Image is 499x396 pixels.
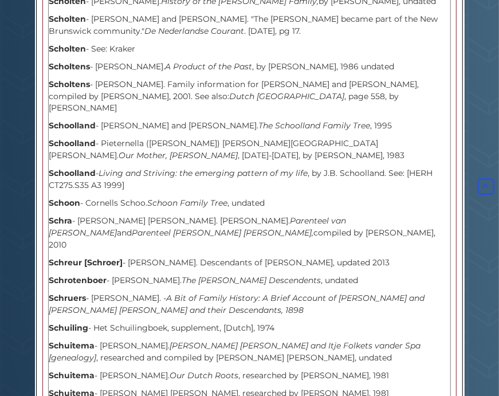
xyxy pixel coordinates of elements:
[49,293,450,317] p: - [PERSON_NAME]. -
[49,341,421,363] i: [PERSON_NAME] [PERSON_NAME] and Itje Folkets vander Spa [genealogy]
[49,293,425,316] i: A Bit of Family History: A Brief Account of [PERSON_NAME] and [PERSON_NAME] [PERSON_NAME] and the...
[49,198,450,210] p: - Cornells Schoo. , undated
[49,216,72,226] strong: Schra
[49,258,123,268] strong: Schreur [Schroer]
[49,61,450,73] p: - [PERSON_NAME]. , by [PERSON_NAME], 1986 undated
[49,323,450,335] p: - Het Schuilingboek, supplement, [Dutch], 1974
[49,276,107,286] strong: Schrotenboer
[49,79,90,89] strong: Scholtens
[119,151,238,161] i: Our Mother, [PERSON_NAME]
[182,276,321,286] i: The [PERSON_NAME] Descendents
[49,43,450,55] p: - See: Kraker
[258,121,370,131] i: The Schoolland Family Tree
[147,198,227,209] i: Schoon Family Tree
[49,139,96,149] strong: Schoolland
[49,215,450,252] p: - [PERSON_NAME] [PERSON_NAME]. [PERSON_NAME]. and compiled by [PERSON_NAME], 2010
[49,14,86,24] strong: Scholten
[49,168,450,192] p: - , by J.B. Schoolland. See: [HERH CT275.S35 A3 1999]
[49,371,95,381] strong: Schuitema
[49,120,450,132] p: - [PERSON_NAME] and [PERSON_NAME]. , 1995
[49,198,80,209] strong: Schoon
[49,121,96,131] strong: Schoolland
[49,370,450,382] p: - [PERSON_NAME]. , researched by [PERSON_NAME], 1981
[132,228,313,238] i: Parenteel [PERSON_NAME] [PERSON_NAME],
[49,44,86,54] strong: Scholten
[165,61,252,72] i: A Product of the Past
[229,91,344,101] i: Dutch [GEOGRAPHIC_DATA]
[49,168,96,179] strong: Schoolland
[49,257,450,269] p: - [PERSON_NAME]. Descendants of [PERSON_NAME], updated 2013
[475,182,496,192] a: Back to Top
[144,26,244,36] i: De Nederlandse Courant
[170,371,238,381] em: Our Dutch Roots
[49,61,90,72] strong: Scholtens
[49,340,450,364] p: - [PERSON_NAME]. , researched and compiled by [PERSON_NAME] [PERSON_NAME], undated
[49,293,86,304] strong: Schruers
[99,168,308,179] i: Living and Striving: the emerging pattern of my life
[49,138,450,162] p: - Pieternella ([PERSON_NAME]) [PERSON_NAME][GEOGRAPHIC_DATA][PERSON_NAME]. , [DATE]-[DATE], by [P...
[49,79,450,115] p: - [PERSON_NAME]. Family information for [PERSON_NAME] and [PERSON_NAME], compiled by [PERSON_NAME...
[49,341,95,351] strong: Schuitema
[49,13,450,37] p: - [PERSON_NAME] and [PERSON_NAME]. "The [PERSON_NAME] became part of the New Brunswick community....
[49,323,88,334] strong: Schuiling
[49,275,450,287] p: - [PERSON_NAME]. , undated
